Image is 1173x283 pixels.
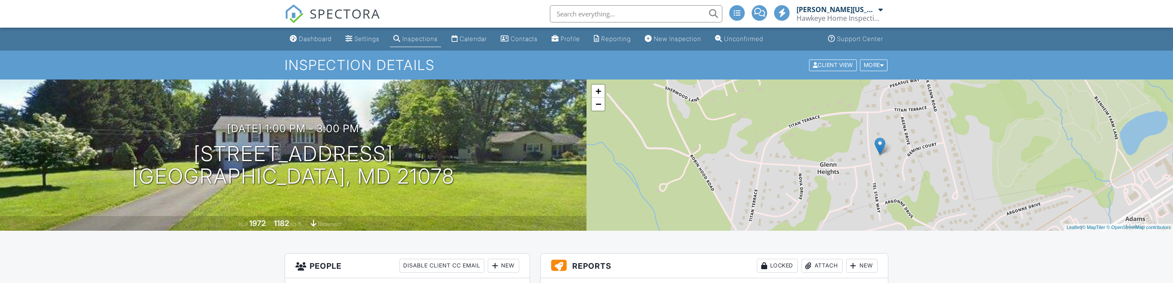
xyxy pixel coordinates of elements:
div: Settings [354,35,379,42]
div: Attach [801,259,843,273]
div: More [860,59,888,71]
a: Support Center [825,31,887,47]
div: Profile [561,35,580,42]
a: Reporting [590,31,634,47]
div: New [488,259,519,273]
div: Locked [757,259,798,273]
a: Client View [808,61,859,68]
h3: Reports [541,254,888,278]
span: sq. ft. [290,221,302,227]
a: Unconfirmed [712,31,767,47]
a: © OpenStreetMap contributors [1107,225,1171,230]
span: SPECTORA [310,4,380,22]
h3: People [285,254,530,278]
div: Inspections [402,35,438,42]
div: 1182 [274,219,289,228]
a: Leaflet [1066,225,1081,230]
div: Disable Client CC Email [399,259,484,273]
span: basement [318,221,341,227]
h1: Inspection Details [285,57,888,73]
div: Hawkeye Home Inspections [797,14,883,22]
div: Support Center [837,35,883,42]
div: Reporting [601,35,631,42]
div: New Inspection [654,35,701,42]
a: Dashboard [286,31,335,47]
a: Calendar [448,31,490,47]
a: Zoom in [592,85,605,98]
div: 1972 [249,219,266,228]
a: Settings [342,31,383,47]
div: Dashboard [299,35,332,42]
h1: [STREET_ADDRESS] [GEOGRAPHIC_DATA], MD 21078 [132,143,455,188]
a: Inspections [390,31,441,47]
div: Calendar [460,35,487,42]
div: Contacts [511,35,538,42]
span: Built [238,221,248,227]
a: Contacts [497,31,541,47]
div: | [1064,224,1173,231]
div: New [846,259,878,273]
div: Unconfirmed [724,35,763,42]
img: The Best Home Inspection Software - Spectora [285,4,304,23]
a: Profile [548,31,583,47]
h3: [DATE] 1:00 pm - 3:00 pm [227,123,359,134]
a: SPECTORA [285,12,380,30]
a: Zoom out [592,98,605,111]
div: [PERSON_NAME][US_STATE] [797,5,876,14]
a: New Inspection [641,31,705,47]
a: © MapTiler [1082,225,1105,230]
input: Search everything... [550,5,722,22]
div: Client View [809,59,857,71]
